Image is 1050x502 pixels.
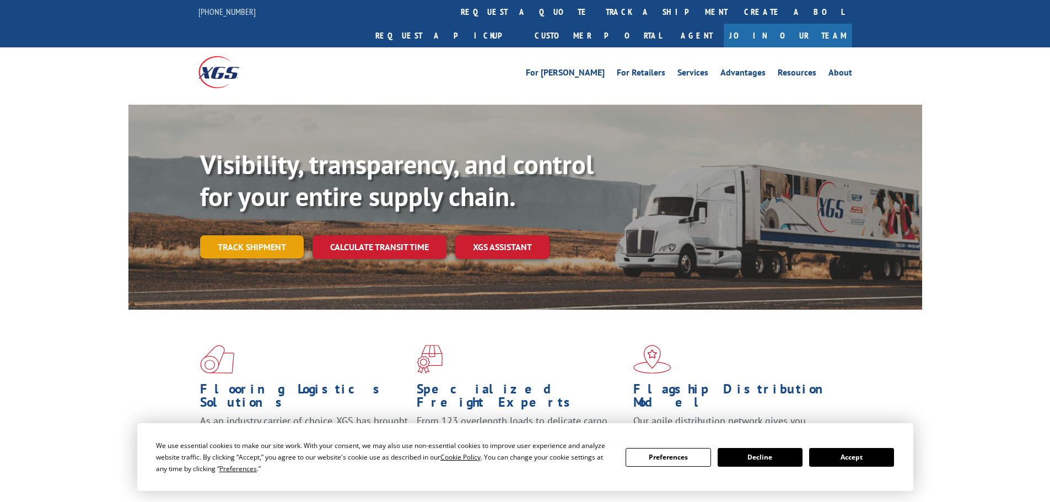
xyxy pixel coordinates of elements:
[526,24,670,47] a: Customer Portal
[828,68,852,80] a: About
[219,464,257,473] span: Preferences
[200,235,304,258] a: Track shipment
[417,414,625,463] p: From 123 overlength loads to delicate cargo, our experienced staff knows the best way to move you...
[440,452,481,462] span: Cookie Policy
[633,382,842,414] h1: Flagship Distribution Model
[526,68,605,80] a: For [PERSON_NAME]
[200,345,234,374] img: xgs-icon-total-supply-chain-intelligence-red
[626,448,710,467] button: Preferences
[200,147,594,213] b: Visibility, transparency, and control for your entire supply chain.
[677,68,708,80] a: Services
[633,345,671,374] img: xgs-icon-flagship-distribution-model-red
[198,6,256,17] a: [PHONE_NUMBER]
[633,414,836,440] span: Our agile distribution network gives you nationwide inventory management on demand.
[809,448,894,467] button: Accept
[720,68,766,80] a: Advantages
[417,382,625,414] h1: Specialized Freight Experts
[367,24,526,47] a: Request a pickup
[200,414,408,454] span: As an industry carrier of choice, XGS has brought innovation and dedication to flooring logistics...
[417,345,443,374] img: xgs-icon-focused-on-flooring-red
[778,68,816,80] a: Resources
[137,423,913,491] div: Cookie Consent Prompt
[156,440,612,474] div: We use essential cookies to make our site work. With your consent, we may also use non-essential ...
[200,382,408,414] h1: Flooring Logistics Solutions
[455,235,550,259] a: XGS ASSISTANT
[724,24,852,47] a: Join Our Team
[617,68,665,80] a: For Retailers
[718,448,803,467] button: Decline
[313,235,446,259] a: Calculate transit time
[670,24,724,47] a: Agent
